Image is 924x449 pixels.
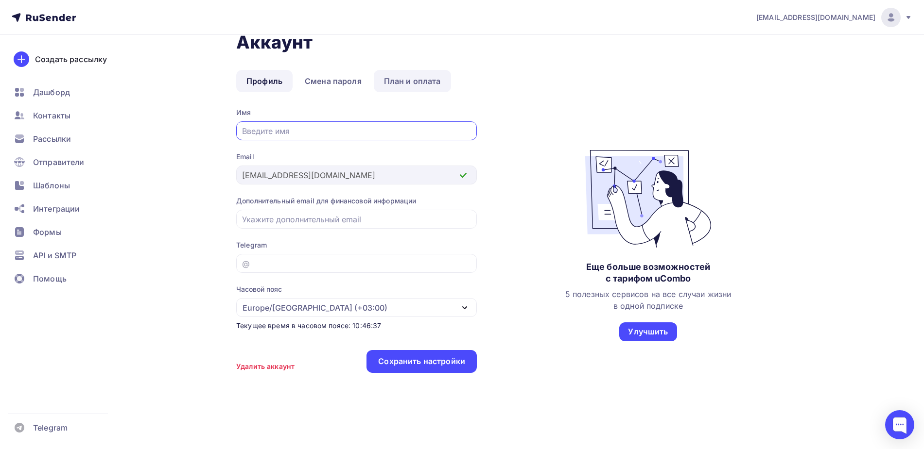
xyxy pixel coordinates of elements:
[243,302,387,314] div: Europe/[GEOGRAPHIC_DATA] (+03:00)
[756,8,912,27] a: [EMAIL_ADDRESS][DOMAIN_NAME]
[236,152,477,162] div: Email
[33,422,68,433] span: Telegram
[33,156,85,168] span: Отправители
[33,180,70,191] span: Шаблоны
[236,70,293,92] a: Профиль
[33,110,70,121] span: Контакты
[236,284,477,317] button: Часовой пояс Europe/[GEOGRAPHIC_DATA] (+03:00)
[8,152,123,172] a: Отправители
[242,125,471,137] input: Введите имя
[236,240,477,250] div: Telegram
[628,326,668,337] div: Улучшить
[756,13,875,22] span: [EMAIL_ADDRESS][DOMAIN_NAME]
[8,83,123,102] a: Дашборд
[33,226,62,238] span: Формы
[242,214,471,225] input: Укажите дополнительный email
[236,32,819,53] h1: Аккаунт
[8,129,123,149] a: Рассылки
[33,249,76,261] span: API и SMTP
[236,321,477,331] div: Текущее время в часовом поясе: 10:46:37
[374,70,451,92] a: План и оплата
[242,258,250,269] div: @
[236,284,282,294] div: Часовой пояс
[378,356,465,367] div: Сохранить настройки
[586,261,710,284] div: Еще больше возможностей с тарифом uCombo
[8,106,123,125] a: Контакты
[35,53,107,65] div: Создать рассылку
[565,288,731,312] div: 5 полезных сервисов на все случаи жизни в одной подписке
[236,362,295,371] div: Удалить аккаунт
[236,196,477,206] div: Дополнительный email для финансовой информации
[8,176,123,195] a: Шаблоны
[33,203,80,215] span: Интеграции
[236,108,477,117] div: Имя
[33,86,70,98] span: Дашборд
[33,133,71,145] span: Рассылки
[33,273,67,284] span: Помощь
[8,222,123,242] a: Формы
[295,70,372,92] a: Смена пароля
